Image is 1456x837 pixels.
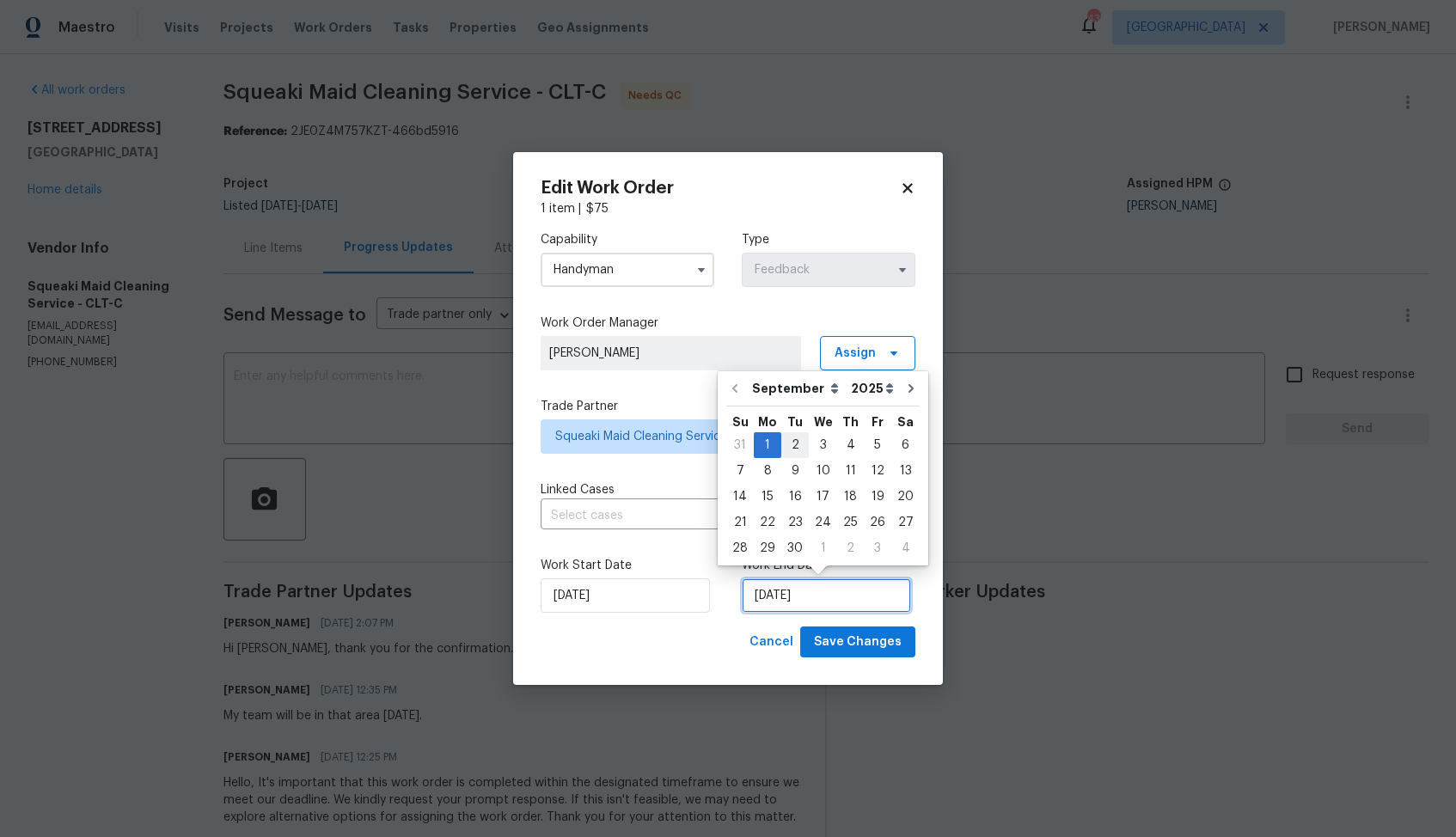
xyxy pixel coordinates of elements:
[781,458,809,484] div: Tue Sep 09 2025
[809,458,837,484] div: Wed Sep 10 2025
[809,535,837,561] div: Wed Oct 01 2025
[726,433,754,457] div: 31
[891,432,920,458] div: Sat Sep 06 2025
[872,416,884,428] abbr: Friday
[726,510,754,535] div: Sun Sep 21 2025
[814,632,902,653] span: Save Changes
[891,510,920,535] div: 27
[837,510,864,535] div: Thu Sep 25 2025
[800,626,915,658] button: Save Changes
[754,485,781,509] div: 15
[541,200,915,217] div: 1 item |
[814,416,833,428] abbr: Wednesday
[754,432,781,458] div: Mon Sep 01 2025
[809,433,837,457] div: 3
[835,345,876,362] span: Assign
[781,510,809,535] div: 23
[864,510,891,535] div: 26
[837,536,864,560] div: 2
[541,398,915,415] label: Trade Partner
[809,536,837,560] div: 1
[781,536,809,560] div: 30
[864,485,891,509] div: 19
[864,535,891,561] div: Fri Oct 03 2025
[749,632,793,653] span: Cancel
[837,433,864,457] div: 4
[897,416,914,428] abbr: Saturday
[754,459,781,483] div: 8
[748,376,847,401] select: Month
[726,510,754,535] div: 21
[541,180,900,197] h2: Edit Work Order
[726,535,754,561] div: Sun Sep 28 2025
[781,432,809,458] div: Tue Sep 02 2025
[541,481,615,498] span: Linked Cases
[726,459,754,483] div: 7
[541,315,915,332] label: Work Order Manager
[837,510,864,535] div: 25
[837,459,864,483] div: 11
[781,510,809,535] div: Tue Sep 23 2025
[726,458,754,484] div: Sun Sep 07 2025
[732,416,749,428] abbr: Sunday
[891,433,920,457] div: 6
[541,253,714,287] input: Select...
[754,510,781,535] div: 22
[837,484,864,510] div: Thu Sep 18 2025
[549,345,792,362] span: [PERSON_NAME]
[726,485,754,509] div: 14
[837,535,864,561] div: Thu Oct 02 2025
[809,510,837,535] div: Wed Sep 24 2025
[864,510,891,535] div: Fri Sep 26 2025
[891,536,920,560] div: 4
[742,231,915,248] label: Type
[837,458,864,484] div: Thu Sep 11 2025
[864,432,891,458] div: Fri Sep 05 2025
[742,253,915,287] input: Select...
[726,432,754,458] div: Sun Aug 31 2025
[691,260,712,280] button: Show options
[541,578,710,613] input: M/D/YYYY
[864,433,891,457] div: 5
[891,458,920,484] div: Sat Sep 13 2025
[722,371,748,406] button: Go to previous month
[555,428,876,445] span: Squeaki Maid Cleaning Service - CLT-C
[891,535,920,561] div: Sat Oct 04 2025
[864,536,891,560] div: 3
[781,433,809,457] div: 2
[787,416,803,428] abbr: Tuesday
[586,203,609,215] span: $ 75
[754,510,781,535] div: Mon Sep 22 2025
[742,578,911,613] input: M/D/YYYY
[809,459,837,483] div: 10
[754,536,781,560] div: 29
[898,371,924,406] button: Go to next month
[891,510,920,535] div: Sat Sep 27 2025
[754,458,781,484] div: Mon Sep 08 2025
[726,484,754,510] div: Sun Sep 14 2025
[892,260,913,280] button: Show options
[837,432,864,458] div: Thu Sep 04 2025
[754,535,781,561] div: Mon Sep 29 2025
[743,626,800,658] button: Cancel
[781,459,809,483] div: 9
[781,535,809,561] div: Tue Sep 30 2025
[837,485,864,509] div: 18
[726,536,754,560] div: 28
[809,432,837,458] div: Wed Sep 03 2025
[842,416,859,428] abbr: Thursday
[809,484,837,510] div: Wed Sep 17 2025
[847,376,898,401] select: Year
[754,433,781,457] div: 1
[781,485,809,509] div: 16
[754,484,781,510] div: Mon Sep 15 2025
[541,557,714,574] label: Work Start Date
[891,484,920,510] div: Sat Sep 20 2025
[864,484,891,510] div: Fri Sep 19 2025
[891,459,920,483] div: 13
[864,459,891,483] div: 12
[809,485,837,509] div: 17
[809,510,837,535] div: 24
[758,416,777,428] abbr: Monday
[781,484,809,510] div: Tue Sep 16 2025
